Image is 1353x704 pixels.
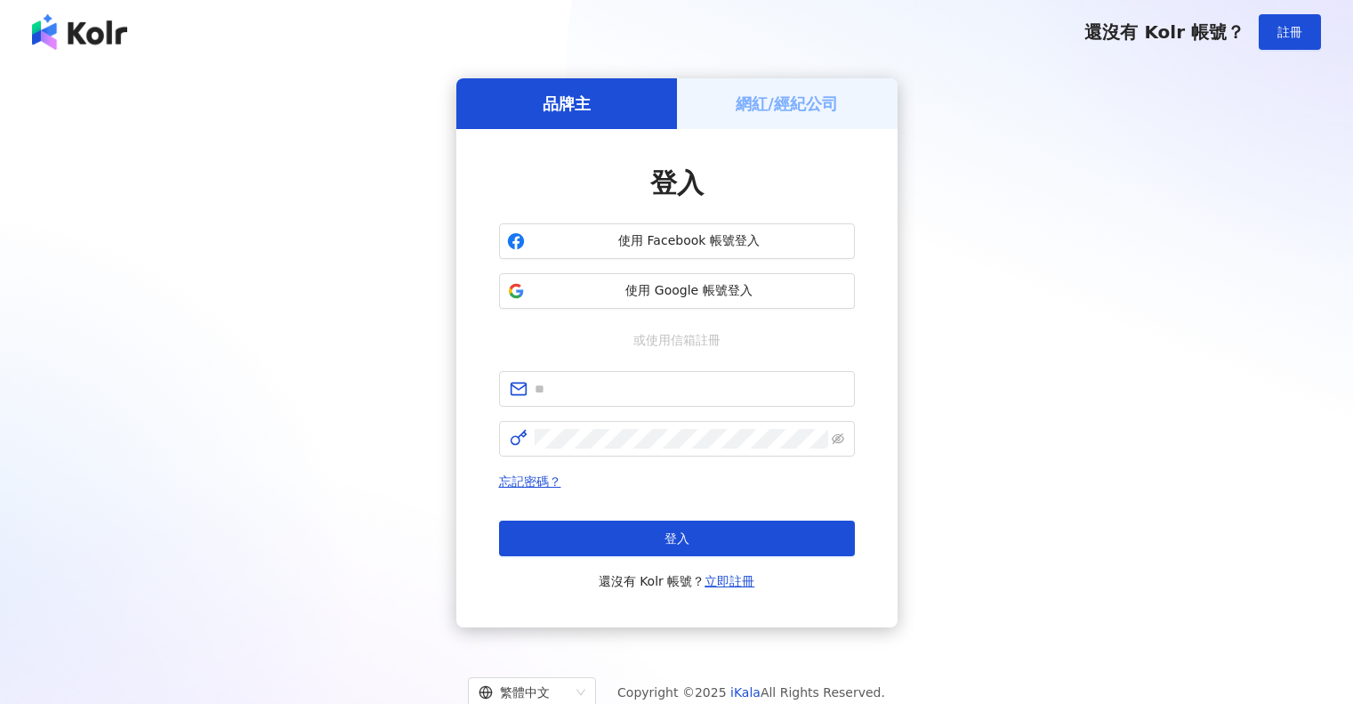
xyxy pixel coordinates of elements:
h5: 網紅/經紀公司 [736,93,838,115]
a: 忘記密碼？ [499,474,561,489]
span: Copyright © 2025 All Rights Reserved. [617,682,885,703]
span: 或使用信箱註冊 [621,330,733,350]
button: 註冊 [1259,14,1321,50]
span: 註冊 [1277,25,1302,39]
button: 使用 Google 帳號登入 [499,273,855,309]
span: 使用 Facebook 帳號登入 [532,232,847,250]
a: 立即註冊 [705,574,754,588]
span: 還沒有 Kolr 帳號？ [1084,21,1244,43]
button: 使用 Facebook 帳號登入 [499,223,855,259]
span: 還沒有 Kolr 帳號？ [599,570,755,592]
span: 登入 [650,167,704,198]
a: iKala [730,685,761,700]
button: 登入 [499,521,855,556]
img: logo [32,14,127,50]
span: 登入 [664,531,689,546]
h5: 品牌主 [543,93,591,115]
span: 使用 Google 帳號登入 [532,282,847,300]
span: eye-invisible [832,433,844,445]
